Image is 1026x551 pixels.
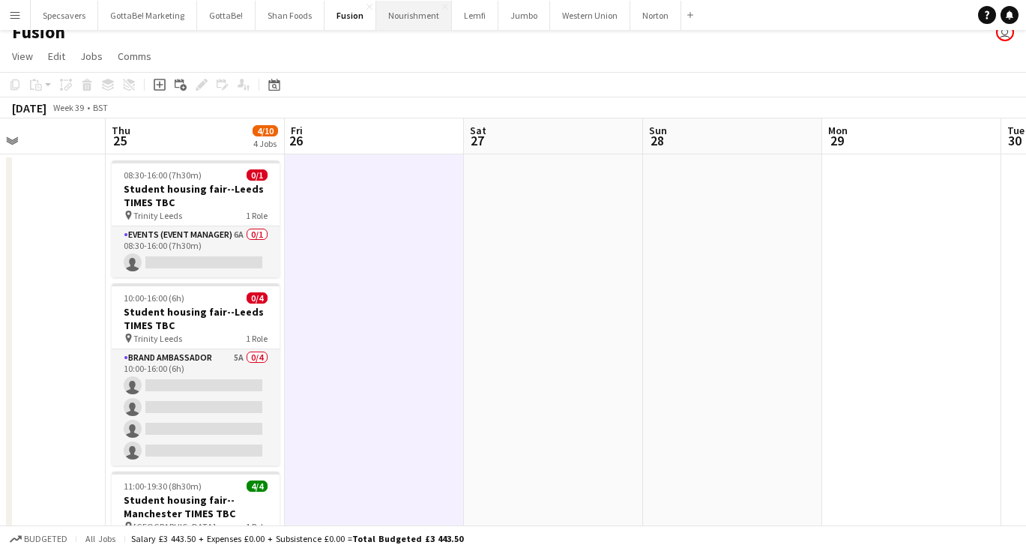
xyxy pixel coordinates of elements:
h3: Student housing fair--Leeds TIMES TBC [112,182,280,209]
a: Comms [112,46,157,66]
span: 29 [826,132,848,149]
span: Thu [112,124,130,137]
app-job-card: 10:00-16:00 (6h)0/4Student housing fair--Leeds TIMES TBC Trinity Leeds1 RoleBrand Ambassador5A0/4... [112,283,280,466]
span: 08:30-16:00 (7h30m) [124,169,202,181]
span: View [12,49,33,63]
span: Sun [649,124,667,137]
span: 30 [1005,132,1025,149]
app-card-role: Events (Event Manager)6A0/108:30-16:00 (7h30m) [112,226,280,277]
span: Total Budgeted £3 443.50 [352,533,463,544]
span: Edit [48,49,65,63]
span: Budgeted [24,534,67,544]
span: 11:00-19:30 (8h30m) [124,481,202,492]
button: Fusion [325,1,376,30]
span: 0/1 [247,169,268,181]
button: Norton [630,1,681,30]
span: Fri [291,124,303,137]
span: 1 Role [246,333,268,344]
span: 4/4 [247,481,268,492]
span: Week 39 [49,102,87,113]
span: 28 [647,132,667,149]
a: View [6,46,39,66]
h3: Student housing fair--Leeds TIMES TBC [112,305,280,332]
div: Salary £3 443.50 + Expenses £0.00 + Subsistence £0.00 = [131,533,463,544]
span: 10:00-16:00 (6h) [124,292,184,304]
div: [DATE] [12,100,46,115]
span: 1 Role [246,210,268,221]
span: 25 [109,132,130,149]
app-user-avatar: Booking & Talent Team [996,23,1014,41]
span: Comms [118,49,151,63]
span: All jobs [82,533,118,544]
button: Nourishment [376,1,452,30]
span: [GEOGRAPHIC_DATA] [133,521,216,532]
span: Mon [828,124,848,137]
span: 0/4 [247,292,268,304]
button: Budgeted [7,531,70,547]
div: BST [93,102,108,113]
div: 4 Jobs [253,138,277,149]
button: GottaBe! Marketing [98,1,197,30]
h1: Fusion [12,21,65,43]
span: Tue [1007,124,1025,137]
button: Shan Foods [256,1,325,30]
button: Western Union [550,1,630,30]
button: GottaBe! [197,1,256,30]
button: Lemfi [452,1,498,30]
span: 27 [468,132,486,149]
a: Jobs [74,46,109,66]
span: Jobs [80,49,103,63]
span: 1 Role [246,521,268,532]
button: Jumbo [498,1,550,30]
span: Trinity Leeds [133,333,182,344]
app-card-role: Brand Ambassador5A0/410:00-16:00 (6h) [112,349,280,466]
button: Specsavers [31,1,98,30]
span: 4/10 [253,125,278,136]
h3: Student housing fair--Manchester TIMES TBC [112,493,280,520]
span: 26 [289,132,303,149]
span: Sat [470,124,486,137]
app-job-card: 08:30-16:00 (7h30m)0/1Student housing fair--Leeds TIMES TBC Trinity Leeds1 RoleEvents (Event Mana... [112,160,280,277]
span: Trinity Leeds [133,210,182,221]
a: Edit [42,46,71,66]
